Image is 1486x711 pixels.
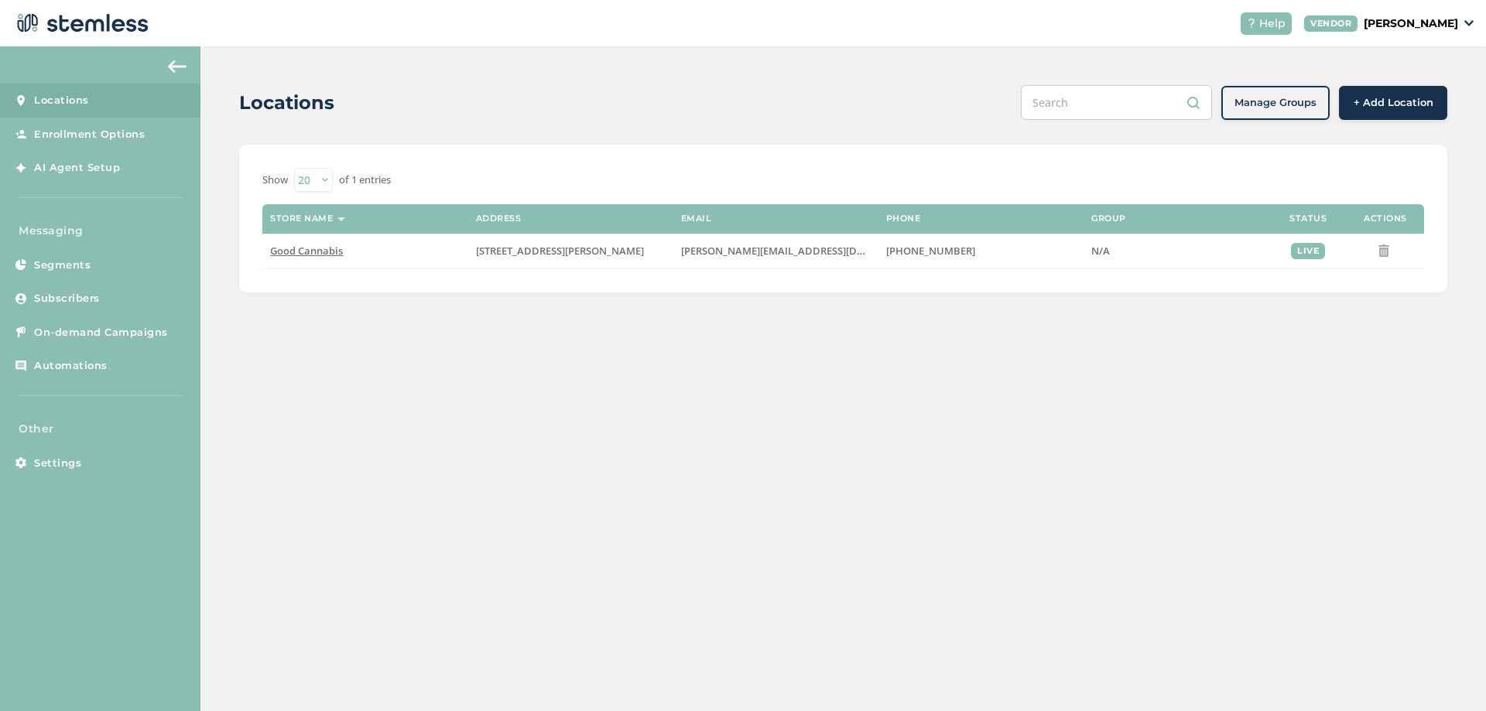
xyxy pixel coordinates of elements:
[1354,95,1433,111] span: + Add Location
[239,89,334,117] h2: Locations
[1247,19,1256,28] img: icon-help-white-03924b79.svg
[1339,86,1447,120] button: + Add Location
[681,244,929,258] span: [PERSON_NAME][EMAIL_ADDRESS][DOMAIN_NAME]
[1409,637,1486,711] iframe: Chat Widget
[681,214,712,224] label: Email
[262,173,288,188] label: Show
[1091,244,1262,258] label: N/A
[168,60,187,73] img: icon-arrow-back-accent-c549486e.svg
[886,214,921,224] label: Phone
[1464,20,1474,26] img: icon_down-arrow-small-66adaf34.svg
[681,244,871,258] label: greg@goodalaska.com
[886,244,975,258] span: [PHONE_NUMBER]
[34,160,120,176] span: AI Agent Setup
[337,217,345,221] img: icon-sort-1e1d7615.svg
[34,291,100,306] span: Subscribers
[34,93,89,108] span: Locations
[1091,214,1126,224] label: Group
[476,244,644,258] span: [STREET_ADDRESS][PERSON_NAME]
[1221,86,1330,120] button: Manage Groups
[1234,95,1317,111] span: Manage Groups
[270,214,333,224] label: Store name
[339,173,391,188] label: of 1 entries
[476,244,666,258] label: 356 Old Steese Highway
[1364,15,1458,32] p: [PERSON_NAME]
[1021,85,1212,120] input: Search
[1304,15,1358,32] div: VENDOR
[476,214,522,224] label: Address
[12,8,149,39] img: logo-dark-0685b13c.svg
[1259,15,1286,32] span: Help
[1347,204,1424,234] th: Actions
[886,244,1076,258] label: (907) 452-5463
[34,127,145,142] span: Enrollment Options
[34,358,108,374] span: Automations
[270,244,343,258] span: Good Cannabis
[270,244,460,258] label: Good Cannabis
[1289,214,1327,224] label: Status
[34,456,81,471] span: Settings
[34,258,91,273] span: Segments
[1291,243,1325,259] div: live
[34,325,168,340] span: On-demand Campaigns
